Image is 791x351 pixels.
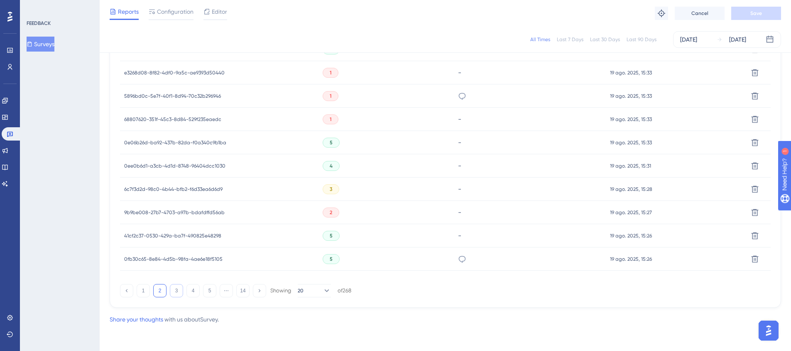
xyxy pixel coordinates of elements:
span: 9b9be008-27b7-4703-a97b-bdafdffd56ab [124,209,225,216]
span: 6c7f3d2d-98c0-4b44-bfb2-f6d33ea6d6d9 [124,186,223,193]
span: 19 ago. 2025, 15:27 [610,209,652,216]
button: 1 [137,284,150,297]
div: of 268 [338,287,351,294]
span: 1 [330,116,331,123]
div: [DATE] [680,35,697,44]
div: Last 90 Days [627,36,656,43]
div: All Times [530,36,550,43]
span: Cancel [691,10,708,17]
div: - [458,185,602,193]
button: 4 [186,284,200,297]
span: 19 ago. 2025, 15:33 [610,139,652,146]
div: Last 30 Days [590,36,620,43]
span: 0e06b26d-ba92-437b-82da-f0a340c9b1ba [124,139,226,146]
span: Need Help? [20,2,52,12]
button: Cancel [675,7,725,20]
div: - [458,208,602,216]
span: 19 ago. 2025, 15:26 [610,256,652,262]
button: Save [731,7,781,20]
span: Reports [118,7,139,17]
button: 14 [236,284,250,297]
div: Last 7 Days [557,36,583,43]
div: Showing [270,287,291,294]
div: - [458,69,602,77]
span: e3268d08-8f82-4df0-9a5c-ae9393d50440 [124,69,225,76]
span: 19 ago. 2025, 15:33 [610,69,652,76]
span: 5 [330,256,333,262]
span: 19 ago. 2025, 15:26 [610,232,652,239]
div: - [458,138,602,146]
div: - [458,115,602,123]
span: 19 ago. 2025, 15:33 [610,93,652,99]
span: 0ee0b6d1-a3cb-4d1d-8748-96404dcc1030 [124,163,225,169]
span: 68807620-351f-45c3-8d84-529f235eaedc [124,116,221,123]
div: FEEDBACK [27,20,51,27]
div: with us about Survey . [110,314,219,324]
span: 3 [330,186,332,193]
span: 2 [330,209,332,216]
span: Editor [212,7,227,17]
div: - [458,232,602,240]
span: Configuration [157,7,193,17]
span: Save [750,10,762,17]
span: 5896bd0c-5e7f-40f1-8d94-70c32b296946 [124,93,221,99]
button: 5 [203,284,216,297]
span: 19 ago. 2025, 15:28 [610,186,652,193]
span: 1 [330,69,331,76]
div: - [458,162,602,170]
span: 1 [330,93,331,99]
a: Share your thoughts [110,316,163,323]
span: 19 ago. 2025, 15:31 [610,163,651,169]
span: 20 [298,287,304,294]
button: Surveys [27,37,54,52]
span: 0fb30c65-8e84-4d5b-98fa-4ae6e18f5105 [124,256,223,262]
div: [DATE] [729,35,746,44]
button: 2 [153,284,167,297]
div: 1 [58,4,60,11]
span: 5 [330,139,333,146]
span: 4 [330,163,333,169]
span: 41cf2c37-0530-429a-ba7f-490825e48298 [124,232,221,239]
button: 3 [170,284,183,297]
iframe: UserGuiding AI Assistant Launcher [756,318,781,343]
span: 5 [330,232,333,239]
button: 20 [298,284,331,297]
button: ⋯ [220,284,233,297]
span: 19 ago. 2025, 15:33 [610,116,652,123]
